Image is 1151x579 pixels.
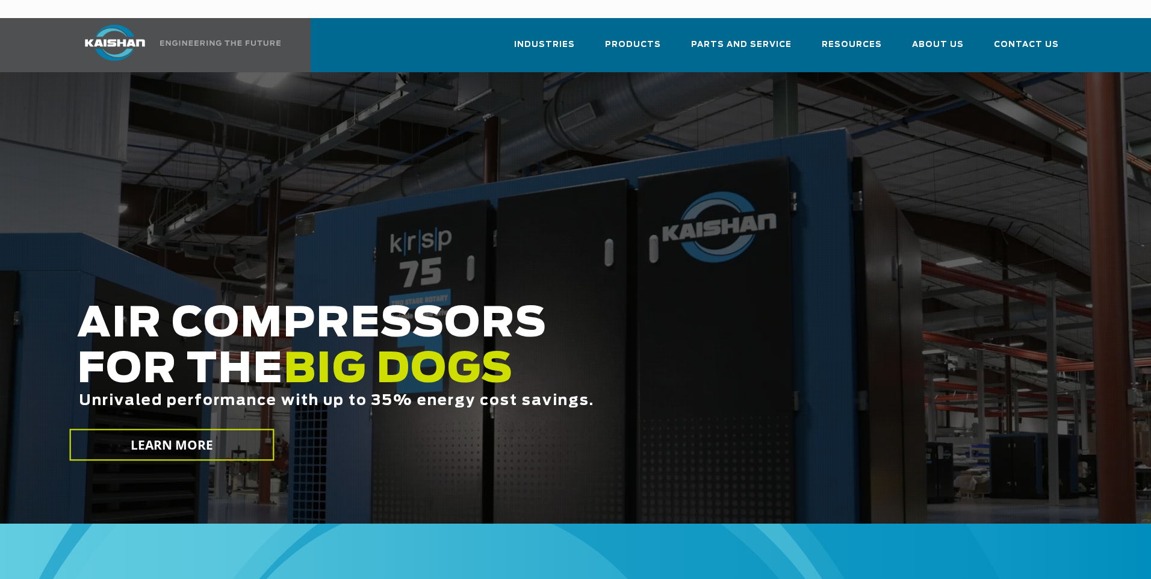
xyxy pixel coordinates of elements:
[912,29,964,70] a: About Us
[691,38,792,52] span: Parts and Service
[284,350,513,391] span: BIG DOGS
[70,18,283,72] a: Kaishan USA
[994,38,1059,52] span: Contact Us
[514,29,575,70] a: Industries
[77,302,905,447] h2: AIR COMPRESSORS FOR THE
[994,29,1059,70] a: Contact Us
[79,394,594,408] span: Unrivaled performance with up to 35% energy cost savings.
[70,429,275,461] a: LEARN MORE
[514,38,575,52] span: Industries
[822,29,882,70] a: Resources
[70,25,160,61] img: kaishan logo
[605,29,661,70] a: Products
[912,38,964,52] span: About Us
[605,38,661,52] span: Products
[691,29,792,70] a: Parts and Service
[131,436,214,454] span: LEARN MORE
[822,38,882,52] span: Resources
[160,40,281,46] img: Engineering the future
